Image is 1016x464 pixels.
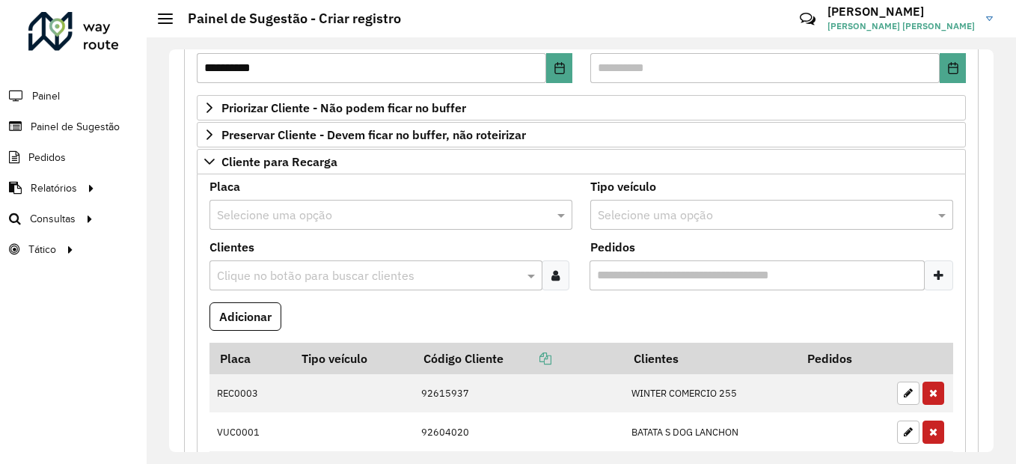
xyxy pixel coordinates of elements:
[28,150,66,165] span: Pedidos
[504,351,551,366] a: Copiar
[414,343,623,374] th: Código Cliente
[623,412,797,451] td: BATATA S DOG LANCHON
[209,374,292,413] td: REC0003
[173,10,401,27] h2: Painel de Sugestão - Criar registro
[827,4,975,19] h3: [PERSON_NAME]
[940,53,966,83] button: Choose Date
[197,95,966,120] a: Priorizar Cliente - Não podem ficar no buffer
[221,102,466,114] span: Priorizar Cliente - Não podem ficar no buffer
[623,374,797,413] td: WINTER COMERCIO 255
[209,412,292,451] td: VUC0001
[590,177,656,195] label: Tipo veículo
[623,343,797,374] th: Clientes
[221,129,526,141] span: Preservar Cliente - Devem ficar no buffer, não roteirizar
[32,88,60,104] span: Painel
[197,149,966,174] a: Cliente para Recarga
[797,343,890,374] th: Pedidos
[292,343,414,374] th: Tipo veículo
[792,3,824,35] a: Contato Rápido
[209,302,281,331] button: Adicionar
[30,211,76,227] span: Consultas
[221,156,337,168] span: Cliente para Recarga
[31,119,120,135] span: Painel de Sugestão
[197,122,966,147] a: Preservar Cliente - Devem ficar no buffer, não roteirizar
[414,374,623,413] td: 92615937
[31,180,77,196] span: Relatórios
[28,242,56,257] span: Tático
[414,412,623,451] td: 92604020
[209,238,254,256] label: Clientes
[590,238,635,256] label: Pedidos
[209,177,240,195] label: Placa
[209,343,292,374] th: Placa
[827,19,975,33] span: [PERSON_NAME] [PERSON_NAME]
[546,53,572,83] button: Choose Date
